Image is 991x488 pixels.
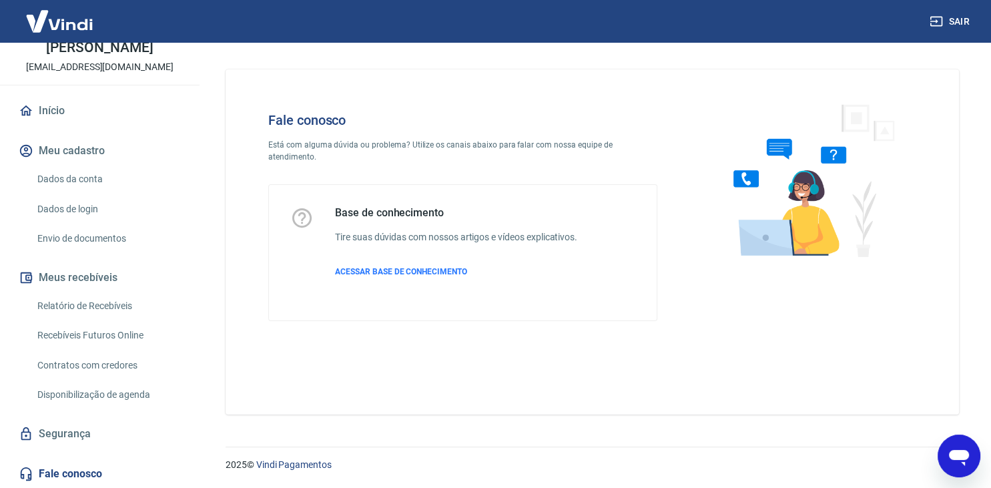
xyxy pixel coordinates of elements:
[32,166,184,193] a: Dados da conta
[16,1,103,41] img: Vindi
[335,230,577,244] h6: Tire suas dúvidas com nossos artigos e vídeos explicativos.
[16,136,184,166] button: Meu cadastro
[16,263,184,292] button: Meus recebíveis
[32,322,184,349] a: Recebíveis Futuros Online
[268,112,657,128] h4: Fale conosco
[256,459,332,470] a: Vindi Pagamentos
[927,9,975,34] button: Sair
[335,206,577,220] h5: Base de conhecimento
[32,292,184,320] a: Relatório de Recebíveis
[26,60,174,74] p: [EMAIL_ADDRESS][DOMAIN_NAME]
[32,225,184,252] a: Envio de documentos
[32,381,184,409] a: Disponibilização de agenda
[335,267,467,276] span: ACESSAR BASE DE CONHECIMENTO
[32,352,184,379] a: Contratos com credores
[707,91,910,269] img: Fale conosco
[335,266,577,278] a: ACESSAR BASE DE CONHECIMENTO
[226,458,959,472] p: 2025 ©
[938,435,980,477] iframe: Botão para abrir a janela de mensagens, conversa em andamento
[46,41,153,55] p: [PERSON_NAME]
[16,419,184,449] a: Segurança
[32,196,184,223] a: Dados de login
[268,139,657,163] p: Está com alguma dúvida ou problema? Utilize os canais abaixo para falar com nossa equipe de atend...
[16,96,184,126] a: Início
